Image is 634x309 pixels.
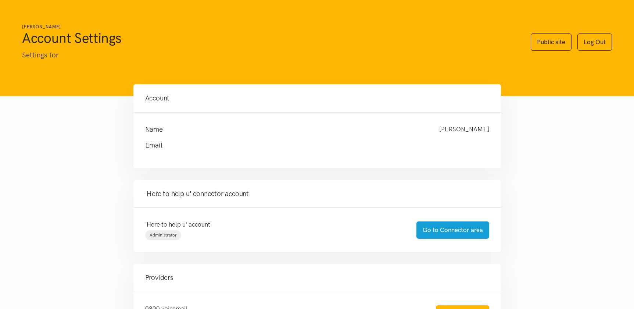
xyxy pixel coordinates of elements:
[145,273,489,283] h4: Providers
[145,93,489,103] h4: Account
[150,232,177,238] span: Administrator
[416,221,489,239] a: Go to Connector area
[145,189,489,199] h4: 'Here to help u' connector account
[145,140,474,150] h4: Email
[432,124,497,135] div: [PERSON_NAME]
[22,29,516,47] h1: Account Settings
[577,33,612,51] a: Log Out
[22,50,516,61] p: Settings for
[22,24,516,31] h6: [PERSON_NAME]
[145,220,402,230] p: 'Here to help u' account
[531,33,572,51] a: Public site
[145,124,425,135] h4: Name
